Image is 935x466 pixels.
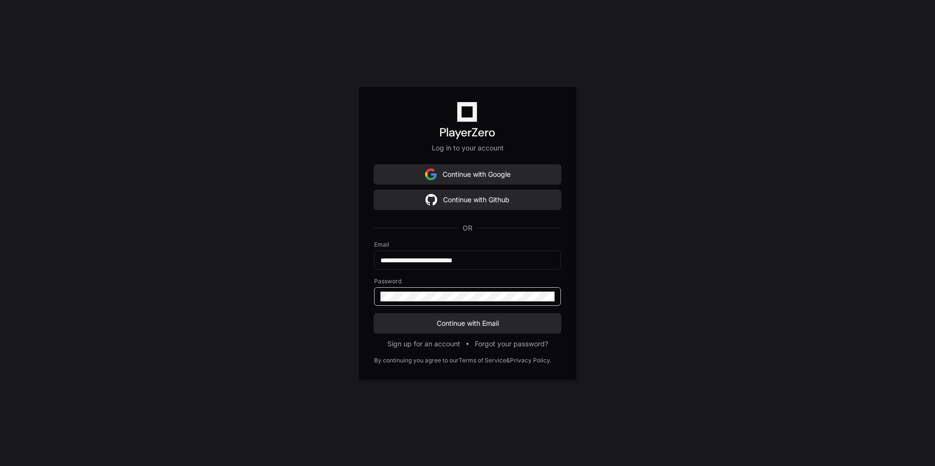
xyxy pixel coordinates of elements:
[425,165,437,184] img: Sign in with google
[387,339,460,349] button: Sign up for an account
[374,277,561,285] label: Password
[374,357,459,364] div: By continuing you agree to our
[459,223,476,233] span: OR
[374,318,561,328] span: Continue with Email
[459,357,506,364] a: Terms of Service
[374,241,561,249] label: Email
[475,339,548,349] button: Forgot your password?
[374,143,561,153] p: Log in to your account
[510,357,551,364] a: Privacy Policy.
[374,165,561,184] button: Continue with Google
[506,357,510,364] div: &
[374,190,561,210] button: Continue with Github
[425,190,437,210] img: Sign in with google
[374,314,561,333] button: Continue with Email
